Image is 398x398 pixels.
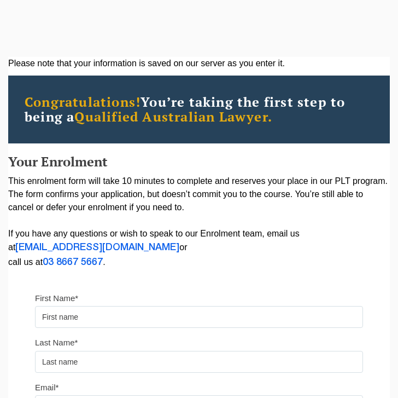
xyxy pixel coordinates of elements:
[8,57,390,70] div: Please note that your information is saved on our server as you enter it.
[35,337,78,348] label: Last Name*
[35,293,78,304] label: First Name*
[8,175,390,270] p: This enrolment form will take 10 minutes to complete and reserves your place in our PLT program. ...
[25,95,373,124] h2: You’re taking the first step to being a
[35,382,58,393] label: Email*
[25,93,141,111] span: Congratulations!
[35,306,363,328] input: First name
[8,154,390,169] h2: Your Enrolment
[35,351,363,373] input: Last name
[43,258,103,267] a: 03 8667 5667
[74,108,272,125] span: Qualified Australian Lawyer.
[15,243,179,252] a: [EMAIL_ADDRESS][DOMAIN_NAME]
